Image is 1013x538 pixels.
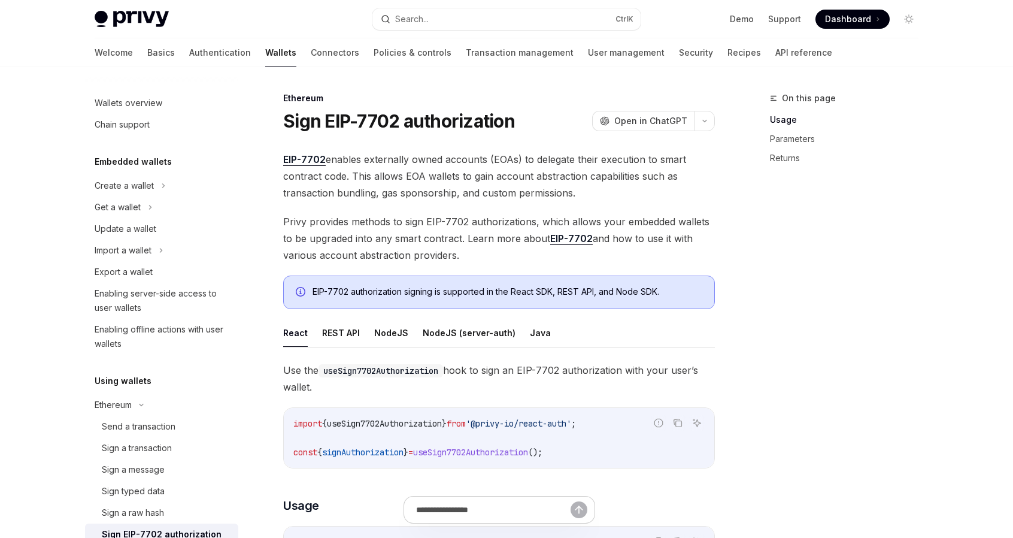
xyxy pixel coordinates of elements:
a: Demo [730,13,754,25]
div: Ethereum [283,92,715,104]
span: signAuthorization [322,447,404,458]
div: Export a wallet [95,265,153,279]
div: Import a wallet [95,243,151,258]
div: Get a wallet [95,200,141,214]
span: import [293,418,322,429]
span: On this page [782,91,836,105]
span: Dashboard [825,13,871,25]
a: Welcome [95,38,133,67]
span: enables externally owned accounts (EOAs) to delegate their execution to smart contract code. This... [283,151,715,201]
a: Sign a raw hash [85,502,238,524]
div: Sign typed data [102,484,165,498]
a: Send a transaction [85,416,238,437]
div: Enabling offline actions with user wallets [95,322,231,351]
div: Create a wallet [95,179,154,193]
span: ; [571,418,576,429]
button: NodeJS [374,319,408,347]
a: Policies & controls [374,38,451,67]
div: Sign a message [102,463,165,477]
span: from [447,418,466,429]
span: const [293,447,317,458]
button: Open in ChatGPT [592,111,694,131]
a: Authentication [189,38,251,67]
span: (); [528,447,542,458]
button: NodeJS (server-auth) [423,319,515,347]
div: EIP-7702 authorization signing is supported in the React SDK, REST API, and Node SDK. [313,286,702,299]
h5: Using wallets [95,374,151,388]
code: useSign7702Authorization [319,364,443,377]
a: Basics [147,38,175,67]
a: Sign a transaction [85,437,238,459]
span: } [404,447,408,458]
span: Open in ChatGPT [614,115,687,127]
div: Sign a transaction [102,441,172,455]
h1: Sign EIP-7702 authorization [283,110,515,132]
a: Update a wallet [85,218,238,240]
a: Chain support [85,114,238,135]
button: Java [530,319,551,347]
a: Wallets overview [85,92,238,114]
span: '@privy-io/react-auth' [466,418,571,429]
button: Ethereum [85,394,238,416]
a: Transaction management [466,38,574,67]
a: Sign typed data [85,480,238,502]
div: Search... [395,12,429,26]
a: Usage [770,110,928,129]
a: Parameters [770,129,928,149]
div: Sign a raw hash [102,506,164,520]
a: API reference [775,38,832,67]
a: EIP-7702 [283,153,326,166]
span: Privy provides methods to sign EIP-7702 authorizations, which allows your embedded wallets to be ... [283,213,715,264]
div: Ethereum [95,398,132,412]
a: User management [588,38,665,67]
button: Create a wallet [85,175,238,197]
span: = [408,447,413,458]
button: Get a wallet [85,197,238,218]
span: useSign7702Authorization [327,418,442,429]
button: REST API [322,319,360,347]
div: Update a wallet [95,222,156,236]
a: Sign a message [85,459,238,480]
div: Chain support [95,117,150,132]
div: Wallets overview [95,96,162,110]
span: useSign7702Authorization [413,447,528,458]
a: Wallets [265,38,296,67]
button: Search...CtrlK [372,8,641,30]
span: Ctrl K [615,14,633,24]
h5: Embedded wallets [95,155,172,169]
button: Copy the contents from the code block [670,415,686,431]
input: Ask a question... [416,497,571,523]
svg: Info [296,287,308,299]
a: Export a wallet [85,261,238,283]
a: Security [679,38,713,67]
img: light logo [95,11,169,28]
button: Send message [571,501,587,518]
a: Returns [770,149,928,168]
button: React [283,319,308,347]
button: Report incorrect code [651,415,666,431]
a: Recipes [727,38,761,67]
span: { [322,418,327,429]
span: } [442,418,447,429]
a: Enabling offline actions with user wallets [85,319,238,355]
span: { [317,447,322,458]
a: Support [768,13,801,25]
span: Use the hook to sign an EIP-7702 authorization with your user’s wallet. [283,362,715,395]
button: Import a wallet [85,240,238,261]
a: Connectors [311,38,359,67]
a: Dashboard [815,10,890,29]
a: Enabling server-side access to user wallets [85,283,238,319]
div: Send a transaction [102,419,175,434]
button: Ask AI [689,415,705,431]
button: Toggle dark mode [899,10,918,29]
div: Enabling server-side access to user wallets [95,286,231,315]
a: EIP-7702 [550,232,593,245]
